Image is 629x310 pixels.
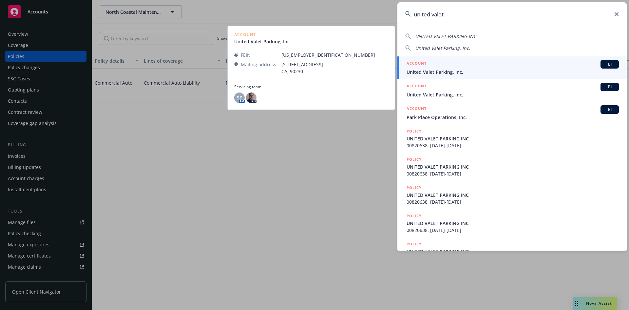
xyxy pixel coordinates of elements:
[407,114,619,121] span: Park Place Operations, Inc.
[407,128,422,134] h5: POLICY
[397,56,627,79] a: ACCOUNTBIUnited Valet Parking, Inc.
[407,227,619,234] span: 00820638, [DATE]-[DATE]
[397,153,627,181] a: POLICYUNITED VALET PARKING INC00820638, [DATE]-[DATE]
[407,142,619,149] span: 00820638, [DATE]-[DATE]
[407,163,619,170] span: UNITED VALET PARKING INC
[407,170,619,177] span: 00820638, [DATE]-[DATE]
[415,45,470,51] span: United Valet Parking, Inc.
[407,192,619,198] span: UNITED VALET PARKING INC
[407,91,619,98] span: United Valet Parking, Inc.
[407,213,422,219] h5: POLICY
[407,60,427,68] h5: ACCOUNT
[407,184,422,191] h5: POLICY
[407,220,619,227] span: UNITED VALET PARKING INC
[407,135,619,142] span: UNITED VALET PARKING INC
[397,2,627,26] input: Search...
[397,79,627,102] a: ACCOUNTBIUnited Valet Parking, Inc.
[603,61,616,67] span: BI
[407,198,619,205] span: 00820638, [DATE]-[DATE]
[603,107,616,113] span: BI
[407,69,619,75] span: United Valet Parking, Inc.
[415,33,476,39] span: UNITED VALET PARKING INC
[397,124,627,153] a: POLICYUNITED VALET PARKING INC00820638, [DATE]-[DATE]
[397,237,627,265] a: POLICYUNITED VALET PARKING INC
[407,156,422,163] h5: POLICY
[397,209,627,237] a: POLICYUNITED VALET PARKING INC00820638, [DATE]-[DATE]
[407,83,427,91] h5: ACCOUNT
[407,241,422,247] h5: POLICY
[407,248,619,255] span: UNITED VALET PARKING INC
[407,105,427,113] h5: ACCOUNT
[603,84,616,90] span: BI
[397,181,627,209] a: POLICYUNITED VALET PARKING INC00820638, [DATE]-[DATE]
[397,102,627,124] a: ACCOUNTBIPark Place Operations, Inc.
